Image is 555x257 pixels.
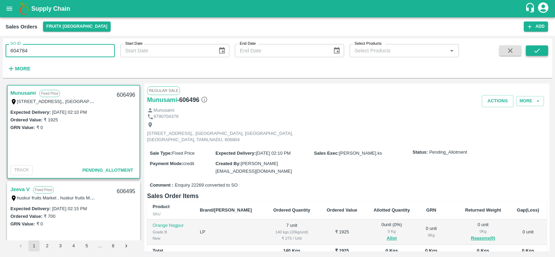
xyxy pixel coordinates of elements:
[424,225,439,238] div: 0 unit
[150,151,172,156] label: Sale Type :
[42,240,53,251] button: Go to page 2
[462,222,504,242] div: 0 unit
[147,191,547,201] h6: Sales Order Items
[17,2,31,16] img: logo
[339,151,382,156] span: [PERSON_NAME].ks
[10,214,42,219] label: Ordered Value:
[68,240,79,251] button: Go to page 4
[270,235,313,241] div: ₹ 275 / Unit
[10,206,51,211] label: Expected Delivery :
[355,41,382,46] label: Select Products
[39,90,60,97] p: Fixed Price
[509,220,547,245] td: 0 unit
[6,63,32,75] button: More
[120,44,213,57] input: Start Date
[44,117,58,122] label: ₹ 1925
[153,211,189,217] div: SKU
[477,248,489,253] b: 0 Kgs
[14,240,133,251] nav: pagination navigation
[153,235,189,241] div: New
[153,204,170,209] b: Product
[6,44,115,57] input: Enter SO ID
[147,130,303,143] p: [STREET_ADDRESS],, [GEOGRAPHIC_DATA], [GEOGRAPHIC_DATA], [GEOGRAPHIC_DATA], TAMILNADU, 606804
[36,125,43,130] label: ₹ 0
[425,248,437,253] b: 0 Kgs
[516,96,544,106] button: More
[17,98,257,104] label: [STREET_ADDRESS],, [GEOGRAPHIC_DATA], [GEOGRAPHIC_DATA], [GEOGRAPHIC_DATA], TAMILNADU, 606804
[33,186,54,194] p: Fixed Price
[426,207,436,213] b: GRN
[10,88,36,97] a: Munusami
[371,228,413,234] div: 0 Kg
[10,221,35,226] label: GRN Value:
[36,221,43,226] label: ₹ 0
[319,220,365,245] td: ₹ 1925
[256,151,291,156] span: [DATE] 02:10 PM
[108,240,119,251] button: Go to page 8
[462,234,504,242] button: Reasons(0)
[215,161,241,166] label: Created By :
[412,149,428,156] label: Status:
[113,183,139,200] div: 606495
[147,95,177,105] a: Munusami
[52,110,87,115] label: [DATE] 02:10 PM
[28,240,40,251] button: page 1
[43,22,111,32] button: Select DC
[314,151,339,156] label: Sales Exec :
[465,207,501,213] b: Returned Weight
[154,113,179,120] p: 9790704376
[447,46,456,55] button: Open
[44,214,55,219] label: ₹ 700
[335,248,349,253] b: ₹ 1925
[524,22,548,32] button: Add
[10,185,29,194] a: Jeeva V
[270,229,313,235] div: 140 kgs (20kg/unit)
[10,41,21,46] label: SO ID
[183,161,194,166] span: credit
[482,95,513,107] button: Actions
[387,234,397,242] button: Allot
[330,44,343,57] button: Choose date
[31,4,525,14] a: Supply Chain
[150,182,173,189] label: Comment :
[215,44,229,57] button: Choose date
[327,207,357,213] b: Ordered Value
[517,207,539,213] b: Gap(Loss)
[153,248,163,253] b: Total
[371,222,413,242] div: 0 unit ( 0 %)
[147,86,180,95] span: Regular Sale
[31,5,70,12] b: Supply Chain
[273,207,310,213] b: Ordered Quantity
[15,66,31,71] strong: More
[82,168,133,173] span: Pending_Allotment
[125,41,143,46] label: Start Date
[121,240,132,251] button: Go to next page
[150,161,183,166] label: Payment Mode :
[6,22,37,31] div: Sales Orders
[17,195,328,200] label: huskur fruits Market , huskur fruits Market , [GEOGRAPHIC_DATA], [GEOGRAPHIC_DATA] Rural, [GEOGRA...
[172,151,195,156] span: Fixed Price
[1,1,17,17] button: open drawer
[424,232,439,238] div: 0 Kg
[240,41,256,46] label: End Date
[374,207,410,213] b: Allotted Quantity
[194,220,265,245] td: LP
[153,229,189,235] div: Grade B
[283,248,300,253] b: 140 Kgs
[94,243,105,249] div: …
[525,2,537,15] div: customer-support
[235,44,327,57] input: End Date
[52,206,87,211] label: [DATE] 02:15 PM
[429,149,467,156] span: Pending_Allotment
[113,87,139,103] div: 606496
[175,182,238,189] span: Enquiry 22269 converted to SO
[462,228,504,234] div: 0 Kg
[537,1,549,16] div: account of current user
[153,222,189,229] p: Orange Nagpur
[55,240,66,251] button: Go to page 3
[215,161,292,174] span: [PERSON_NAME][EMAIL_ADDRESS][DOMAIN_NAME]
[81,240,92,251] button: Go to page 5
[352,46,445,55] input: Select Products
[10,125,35,130] label: GRN Value:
